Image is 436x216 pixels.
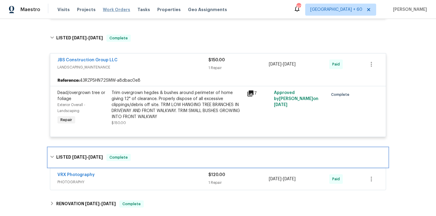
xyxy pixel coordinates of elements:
div: 7 [247,90,270,97]
span: - [72,36,103,40]
span: Work Orders [103,7,130,13]
div: 43RZP5HN72SMW-a8dbac0e8 [50,75,386,86]
span: [DATE] [269,62,281,66]
span: Complete [331,92,352,98]
span: [PERSON_NAME] [391,7,427,13]
span: [DATE] [101,202,116,206]
b: Reference: [57,78,80,84]
span: Complete [107,35,130,41]
span: [DATE] [72,155,87,159]
span: $150.00 [208,58,225,62]
span: Visits [57,7,70,13]
span: Complete [107,154,130,160]
div: LISTED [DATE]-[DATE]Complete [48,148,388,167]
h6: LISTED [56,154,103,161]
span: [DATE] [283,62,296,66]
span: [DATE] [269,177,281,181]
div: 1 Repair [208,65,269,71]
span: Approved by [PERSON_NAME] on [274,91,318,107]
span: Geo Assignments [188,7,227,13]
span: [DATE] [88,36,103,40]
span: $120.00 [208,173,225,177]
span: [GEOGRAPHIC_DATA] + 60 [310,7,362,13]
h6: RENOVATION [56,200,116,208]
span: [DATE] [72,36,87,40]
span: Paid [332,61,342,67]
span: [DATE] [274,103,287,107]
span: Repair [58,117,75,123]
span: Projects [77,7,96,13]
span: [DATE] [85,202,100,206]
span: Complete [120,201,143,207]
span: LANDSCAPING_MAINTENANCE [57,64,208,70]
div: 1 Repair [208,180,269,186]
a: VRX Photography [57,173,95,177]
span: PHOTOGRAPHY [57,179,208,185]
div: Trim overgrown hegdes & bushes around perimeter of home giving 12" of clearance. Properly dispose... [112,90,243,120]
span: - [85,202,116,206]
span: - [269,61,296,67]
span: $150.00 [112,121,126,125]
div: RENOVATION [DATE]-[DATE]Complete [48,197,388,211]
div: LISTED [DATE]-[DATE]Complete [48,29,388,48]
span: Tasks [137,8,150,12]
h6: LISTED [56,35,103,42]
span: Maestro [20,7,40,13]
span: [DATE] [88,155,103,159]
span: Exterior Overall - Landscaping [57,103,85,113]
span: Dead/overgrown tree or foliage [57,91,105,101]
span: - [72,155,103,159]
a: JBS Construction Group LLC [57,58,118,62]
span: [DATE] [283,177,296,181]
span: Paid [332,176,342,182]
span: Properties [157,7,181,13]
div: 406 [296,4,301,10]
span: - [269,176,296,182]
